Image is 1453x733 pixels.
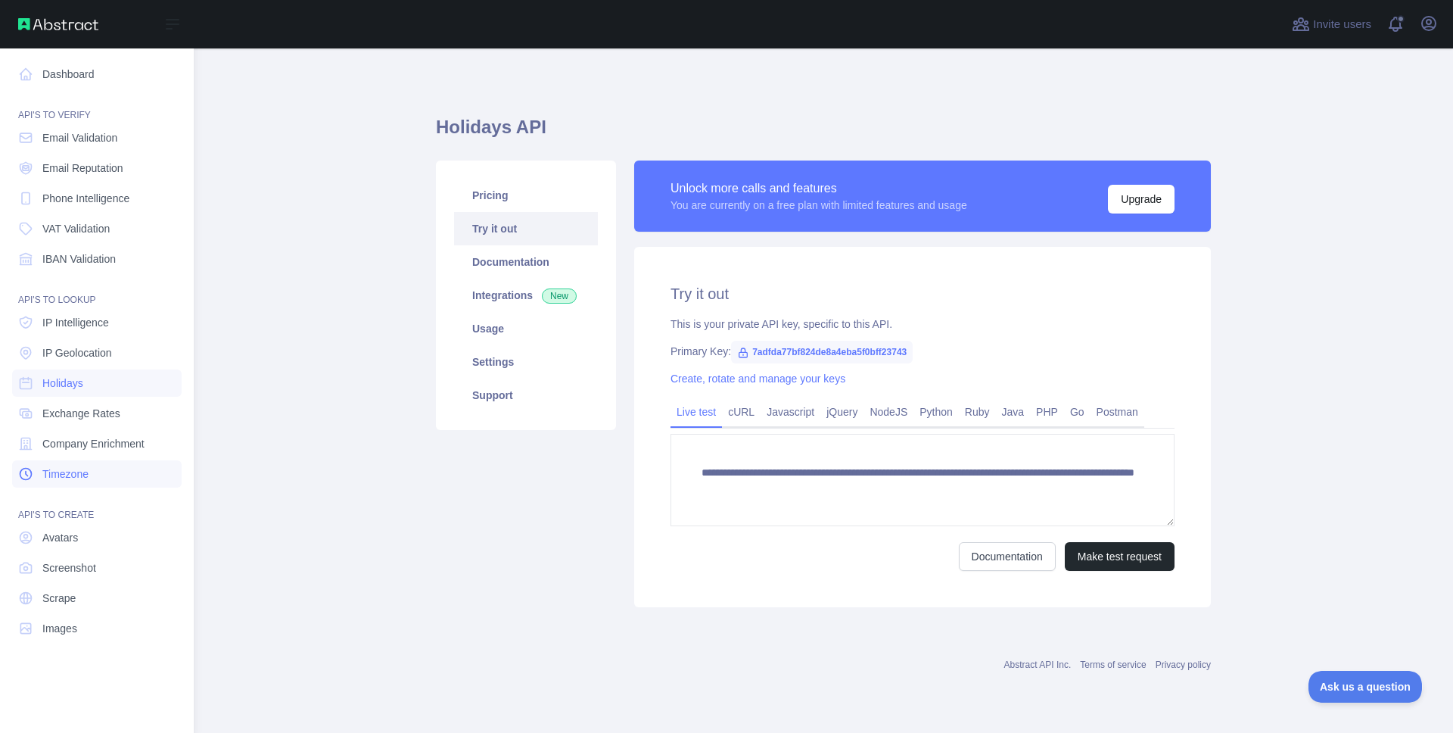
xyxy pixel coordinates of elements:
a: cURL [722,400,761,424]
a: Pricing [454,179,598,212]
a: Exchange Rates [12,400,182,427]
a: Python [913,400,959,424]
a: NodeJS [863,400,913,424]
div: API'S TO CREATE [12,491,182,521]
a: jQuery [820,400,863,424]
span: VAT Validation [42,221,110,236]
span: Images [42,621,77,636]
div: You are currently on a free plan with limited features and usage [670,198,967,213]
a: Support [454,379,598,412]
a: IP Intelligence [12,309,182,336]
span: Exchange Rates [42,406,120,421]
div: API'S TO LOOKUP [12,276,182,306]
a: Holidays [12,370,182,397]
span: Scrape [42,591,76,606]
span: Timezone [42,466,89,482]
a: Abstract API Inc. [1004,660,1072,670]
a: Usage [454,312,598,345]
a: Scrape [12,585,182,612]
span: Email Validation [42,130,117,145]
a: Email Validation [12,124,182,151]
h2: Try it out [670,283,1175,304]
span: IP Intelligence [42,315,109,330]
a: Create, rotate and manage your keys [670,373,845,385]
a: Terms of service [1080,660,1146,670]
span: IBAN Validation [42,251,116,267]
a: VAT Validation [12,215,182,242]
div: Primary Key: [670,344,1175,359]
span: Avatars [42,530,78,545]
a: Avatars [12,524,182,551]
a: Java [996,400,1031,424]
a: IP Geolocation [12,339,182,366]
span: 7adfda77bf824de8a4eba5f0bff23743 [731,341,913,363]
a: Ruby [959,400,996,424]
iframe: Toggle Customer Support [1308,671,1423,703]
div: API'S TO VERIFY [12,91,182,121]
button: Upgrade [1108,185,1175,214]
span: Email Reputation [42,161,123,176]
a: Live test [670,400,722,424]
a: Documentation [959,542,1056,571]
a: IBAN Validation [12,245,182,273]
a: Images [12,615,182,642]
a: Company Enrichment [12,430,182,457]
span: Invite users [1313,16,1371,33]
a: Postman [1091,400,1144,424]
div: This is your private API key, specific to this API. [670,317,1175,332]
button: Make test request [1065,542,1175,571]
a: PHP [1030,400,1064,424]
span: New [542,289,577,304]
a: Documentation [454,245,598,279]
a: Email Reputation [12,154,182,182]
a: Settings [454,345,598,379]
a: Timezone [12,460,182,488]
h1: Holidays API [436,115,1211,151]
img: Abstract API [18,18,98,30]
a: Screenshot [12,554,182,582]
span: Screenshot [42,560,96,575]
a: Javascript [761,400,820,424]
a: Phone Intelligence [12,185,182,212]
span: Phone Intelligence [42,191,129,206]
span: IP Geolocation [42,345,112,360]
div: Unlock more calls and features [670,179,967,198]
a: Privacy policy [1156,660,1211,670]
a: Integrations New [454,279,598,312]
a: Dashboard [12,61,182,88]
span: Company Enrichment [42,436,145,451]
a: Try it out [454,212,598,245]
button: Invite users [1289,12,1374,36]
a: Go [1064,400,1091,424]
span: Holidays [42,376,83,391]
